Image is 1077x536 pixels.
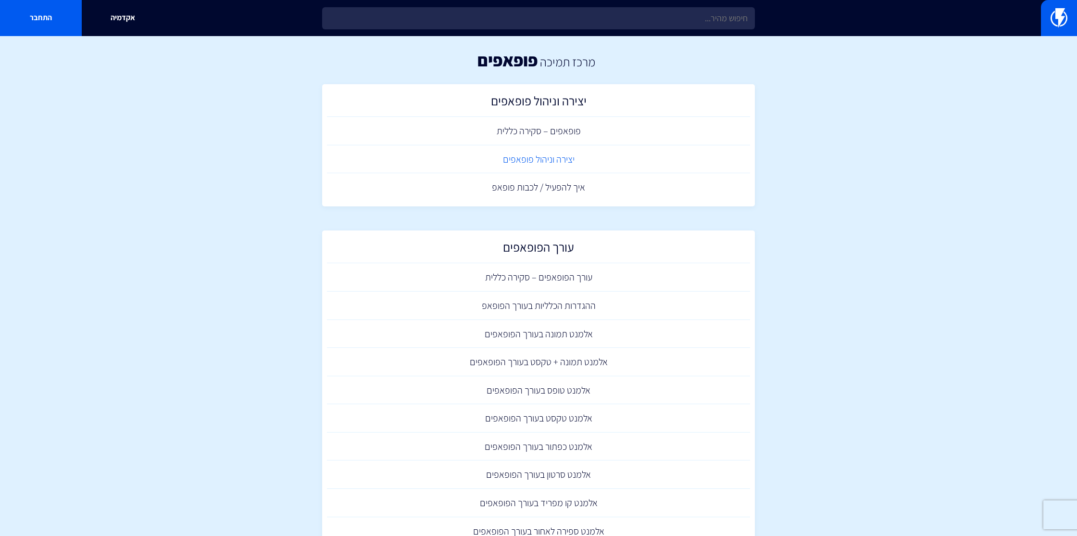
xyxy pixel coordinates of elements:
[327,320,750,348] a: אלמנט תמונה בעורך הפופאפים
[327,173,750,202] a: איך להפעיל / לכבות פופאפ
[327,89,750,117] a: יצירה וניהול פופאפים
[327,235,750,264] a: עורך הפופאפים
[327,117,750,145] a: פופאפים – סקירה כללית
[332,240,745,259] h2: עורך הפופאפים
[327,145,750,174] a: יצירה וניהול פופאפים
[327,263,750,292] a: עורך הפופאפים – סקירה כללית
[327,376,750,405] a: אלמנט טופס בעורך הפופאפים
[322,7,755,29] input: חיפוש מהיר...
[540,53,595,70] a: מרכז תמיכה
[327,489,750,517] a: אלמנט קו מפריד בעורך הפופאפים
[327,404,750,433] a: אלמנט טקסט בעורך הפופאפים
[327,460,750,489] a: אלמנט סרטון בעורך הפופאפים
[327,348,750,376] a: אלמנט תמונה + טקסט בעורך הפופאפים
[327,433,750,461] a: אלמנט כפתור בעורך הפופאפים
[327,292,750,320] a: ההגדרות הכלליות בעורך הפופאפ
[477,51,538,70] h1: פופאפים
[332,94,745,113] h2: יצירה וניהול פופאפים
